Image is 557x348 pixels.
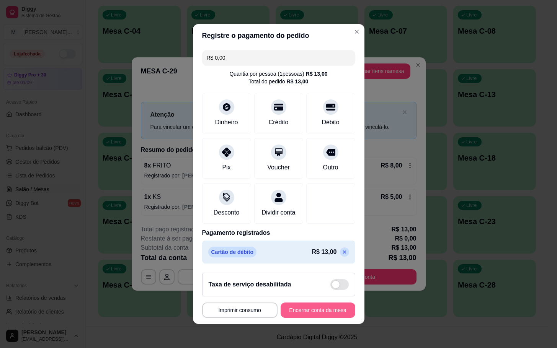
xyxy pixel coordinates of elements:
div: Dividir conta [261,208,295,217]
button: Close [351,26,363,38]
div: Débito [322,118,339,127]
p: Pagamento registrados [202,228,355,237]
div: Voucher [267,163,290,172]
div: Dinheiro [215,118,238,127]
input: Ex.: hambúrguer de cordeiro [207,50,351,65]
div: Total do pedido [249,78,309,85]
div: Desconto [214,208,240,217]
button: Imprimir consumo [202,302,278,318]
div: Pix [222,163,230,172]
p: Cartão de débito [208,247,256,257]
button: Encerrar conta da mesa [281,302,355,318]
p: R$ 13,00 [312,247,337,257]
div: R$ 13,00 [306,70,328,78]
div: Quantia por pessoa ( 1 pessoas) [229,70,327,78]
h2: Taxa de serviço desabilitada [209,280,291,289]
header: Registre o pagamento do pedido [193,24,364,47]
div: Crédito [269,118,289,127]
div: Outro [323,163,338,172]
div: R$ 13,00 [287,78,309,85]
